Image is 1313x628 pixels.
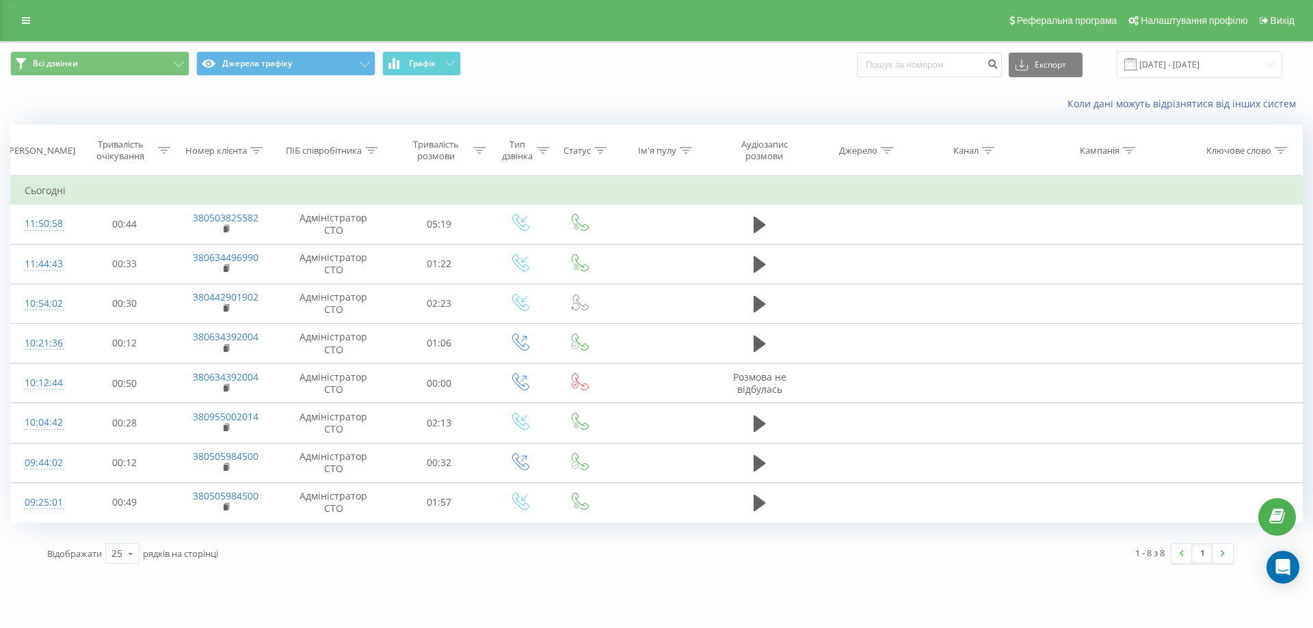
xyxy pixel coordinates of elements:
div: 11:50:58 [25,210,61,237]
td: Адміністратор СТО [278,244,389,284]
a: 380634392004 [193,370,258,383]
a: 380634496990 [193,251,258,264]
button: Джерела трафіку [196,51,375,76]
a: 380503825582 [193,211,258,224]
td: 01:06 [389,323,489,363]
td: Адміністратор СТО [278,403,389,443]
div: Статус [563,145,591,156]
a: 380505984500 [193,489,258,502]
div: Аудіозапис розмови [724,139,804,162]
td: 00:00 [389,364,489,403]
div: 09:44:02 [25,450,61,476]
div: Тривалість очікування [87,139,155,162]
div: 10:04:42 [25,409,61,436]
div: Тип дзвінка [501,139,533,162]
div: 1 - 8 з 8 [1135,546,1165,560]
a: 380955002014 [193,410,258,423]
td: Адміністратор СТО [278,482,389,522]
div: 10:12:44 [25,370,61,396]
div: Ключове слово [1206,145,1271,156]
div: 10:54:02 [25,290,61,317]
button: Графік [382,51,461,76]
td: 00:32 [389,443,489,482]
button: Всі дзвінки [10,51,189,76]
div: 11:44:43 [25,251,61,277]
td: Адміністратор СТО [278,364,389,403]
a: 380634392004 [193,330,258,343]
td: 00:49 [75,482,174,522]
div: ПІБ співробітника [286,145,362,156]
span: Розмова не відбулась [733,370,786,396]
td: Сьогодні [11,177,1303,204]
td: 02:23 [389,284,489,323]
div: Ім'я пулу [638,145,676,156]
span: Відображати [47,547,102,560]
td: 00:50 [75,364,174,403]
span: Реферальна програма [1017,15,1117,26]
span: Графік [409,59,436,68]
td: 00:28 [75,403,174,443]
div: 25 [111,547,122,560]
td: Адміністратор СТО [278,323,389,363]
div: Канал [953,145,979,156]
a: 1 [1192,544,1212,563]
span: Вихід [1271,15,1295,26]
span: Налаштування профілю [1141,15,1247,26]
input: Пошук за номером [857,53,1002,77]
td: 00:44 [75,204,174,244]
span: рядків на сторінці [143,547,218,560]
button: Експорт [1009,53,1083,77]
td: 05:19 [389,204,489,244]
td: 01:57 [389,482,489,522]
div: Тривалість розмови [401,139,470,162]
a: 380505984500 [193,450,258,463]
div: Джерело [839,145,877,156]
div: Open Intercom Messenger [1266,551,1299,584]
td: 02:13 [389,403,489,443]
div: [PERSON_NAME] [6,145,75,156]
span: Всі дзвінки [33,58,78,69]
div: 09:25:01 [25,489,61,516]
a: 380442901902 [193,290,258,303]
td: Адміністратор СТО [278,284,389,323]
div: Кампанія [1080,145,1119,156]
td: 00:30 [75,284,174,323]
div: Номер клієнта [185,145,247,156]
a: Коли дані можуть відрізнятися вiд інших систем [1067,97,1303,110]
td: 00:12 [75,323,174,363]
td: 01:22 [389,244,489,284]
td: 00:12 [75,443,174,482]
div: 10:21:36 [25,330,61,357]
td: Адміністратор СТО [278,443,389,482]
td: Адміністратор СТО [278,204,389,244]
td: 00:33 [75,244,174,284]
